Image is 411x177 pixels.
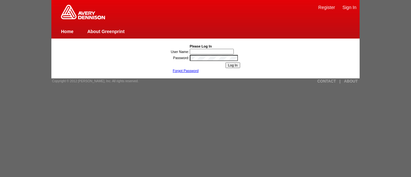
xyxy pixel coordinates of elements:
a: | [339,79,340,84]
label: Password: [173,56,189,60]
img: Home [61,5,105,19]
a: Register [318,5,335,10]
a: Home [61,29,74,34]
a: About Greenprint [87,29,125,34]
a: CONTACT [317,79,336,84]
input: Log In [225,62,240,68]
a: Greenprint [61,16,105,20]
b: Please Log In [190,44,212,48]
label: User Name: [171,50,189,54]
span: Copyright © 2012 [PERSON_NAME], Inc. All rights reserved. [52,79,139,83]
a: Sign In [342,5,356,10]
a: ABOUT [344,79,358,84]
a: Forgot Password [173,69,199,73]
